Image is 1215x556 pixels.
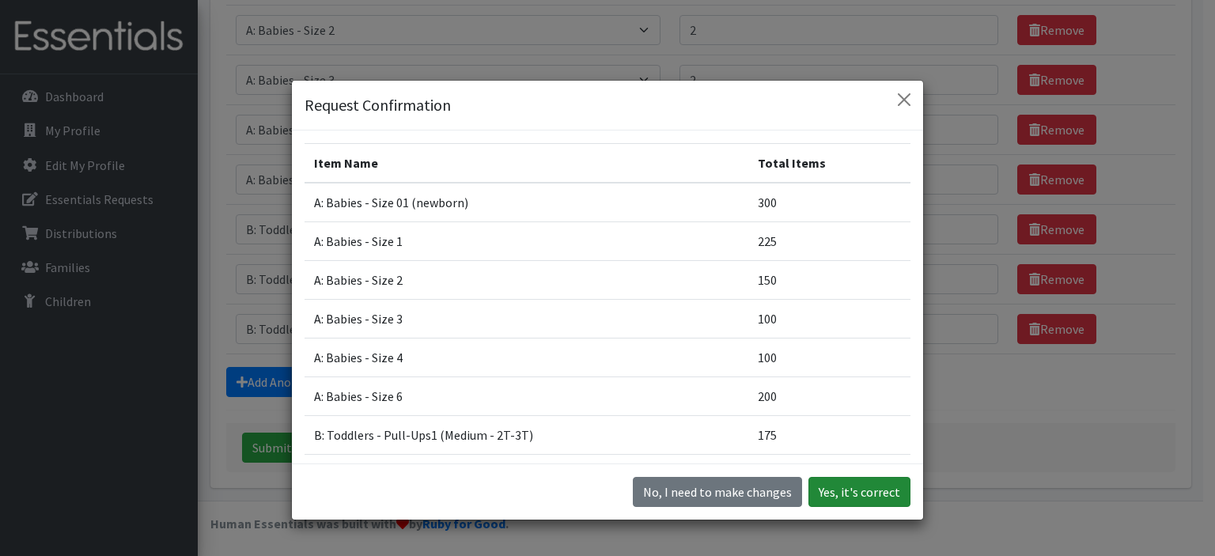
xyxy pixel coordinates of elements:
[633,477,802,507] button: No I need to make changes
[748,221,910,260] td: 225
[748,415,910,454] td: 175
[305,415,748,454] td: B: Toddlers - Pull-Ups1 (Medium - 2T-3T)
[305,260,748,299] td: A: Babies - Size 2
[305,454,748,493] td: B: Toddlers - Pull-Ups2 (Large -3T-4T)
[305,299,748,338] td: A: Babies - Size 3
[305,376,748,415] td: A: Babies - Size 6
[748,376,910,415] td: 200
[305,183,748,222] td: A: Babies - Size 01 (newborn)
[305,221,748,260] td: A: Babies - Size 1
[748,454,910,493] td: 100
[305,93,451,117] h5: Request Confirmation
[305,338,748,376] td: A: Babies - Size 4
[305,143,748,183] th: Item Name
[748,338,910,376] td: 100
[748,260,910,299] td: 150
[748,143,910,183] th: Total Items
[808,477,910,507] button: Yes, it's correct
[748,299,910,338] td: 100
[748,183,910,222] td: 300
[891,87,917,112] button: Close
